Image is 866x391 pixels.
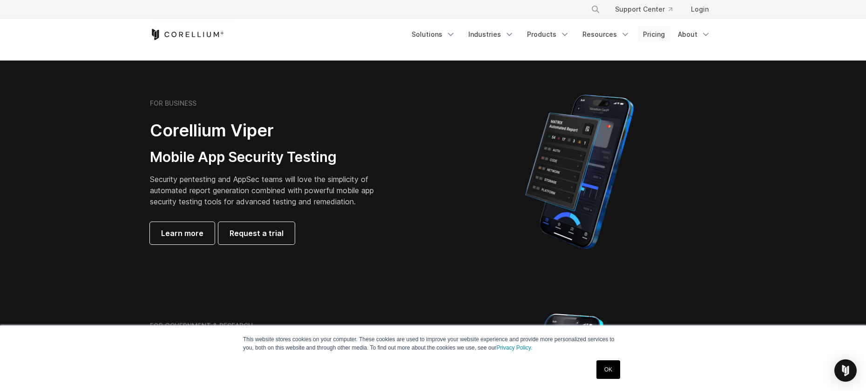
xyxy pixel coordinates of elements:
a: Industries [463,26,520,43]
a: OK [596,360,620,379]
a: Corellium Home [150,29,224,40]
a: Login [683,1,716,18]
span: Request a trial [230,228,284,239]
button: Search [587,1,604,18]
a: Learn more [150,222,215,244]
a: Products [521,26,575,43]
p: This website stores cookies on your computer. These cookies are used to improve your website expe... [243,335,623,352]
h3: Mobile App Security Testing [150,148,388,166]
a: About [672,26,716,43]
h6: FOR BUSINESS [150,99,196,108]
h6: FOR GOVERNMENT & RESEARCH [150,322,253,330]
h2: Corellium Viper [150,120,388,141]
a: Request a trial [218,222,295,244]
div: Navigation Menu [406,26,716,43]
a: Pricing [637,26,670,43]
a: Solutions [406,26,461,43]
span: Learn more [161,228,203,239]
a: Privacy Policy. [496,344,532,351]
img: Corellium MATRIX automated report on iPhone showing app vulnerability test results across securit... [509,90,649,253]
a: Resources [577,26,636,43]
div: Open Intercom Messenger [834,359,857,382]
a: Support Center [608,1,680,18]
div: Navigation Menu [580,1,716,18]
p: Security pentesting and AppSec teams will love the simplicity of automated report generation comb... [150,174,388,207]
